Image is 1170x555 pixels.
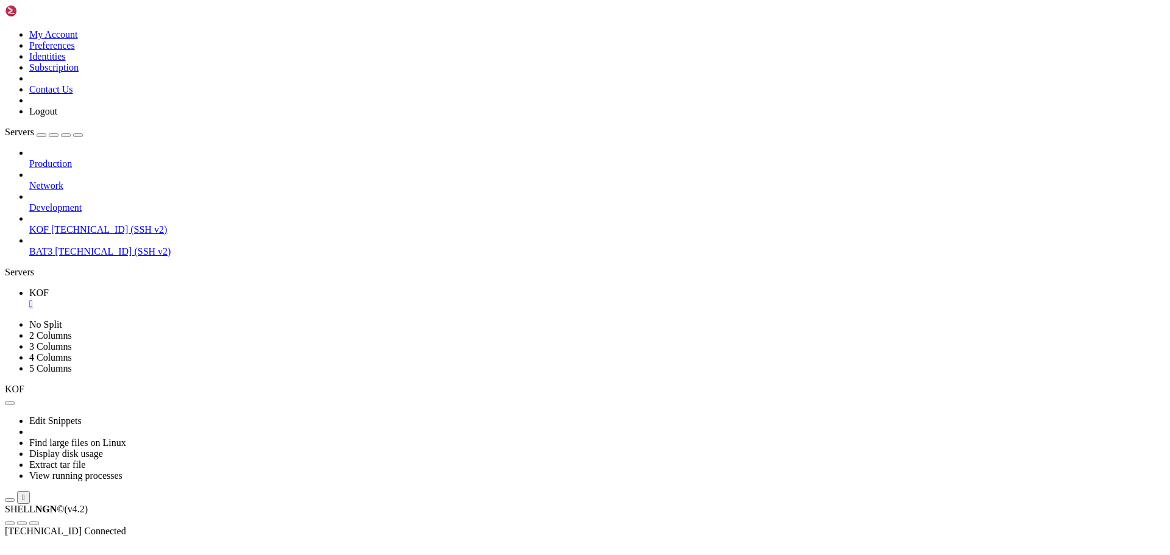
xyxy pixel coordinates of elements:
span: Production [29,158,72,169]
span: Servers [5,127,34,137]
a: Subscription [29,62,79,72]
span: Network [29,180,63,191]
span: [TECHNICAL_ID] (SSH v2) [55,246,171,256]
a: Contact Us [29,84,73,94]
a: Identities [29,51,66,62]
li: KOF [TECHNICAL_ID] (SSH v2) [29,213,1165,235]
img: Shellngn [5,5,75,17]
li: BAT3 [TECHNICAL_ID] (SSH v2) [29,235,1165,257]
a: 4 Columns [29,352,72,362]
span: BAT3 [29,246,52,256]
a: KOF [29,288,1165,309]
li: Development [29,191,1165,213]
a:  [29,299,1165,309]
a: Find large files on Linux [29,437,126,448]
a: KOF [TECHNICAL_ID] (SSH v2) [29,224,1165,235]
span: [TECHNICAL_ID] (SSH v2) [51,224,167,235]
div:  [22,493,25,502]
a: 5 Columns [29,363,72,373]
a: Edit Snippets [29,415,82,426]
span: KOF [5,384,24,394]
button:  [17,491,30,504]
a: 3 Columns [29,341,72,352]
a: Extract tar file [29,459,85,470]
a: No Split [29,319,62,330]
span: Development [29,202,82,213]
a: Display disk usage [29,448,103,459]
span: KOF [29,224,49,235]
li: Network [29,169,1165,191]
a: Development [29,202,1165,213]
span: KOF [29,288,49,298]
a: Servers [5,127,83,137]
a: Logout [29,106,57,116]
div: Servers [5,267,1165,278]
a: View running processes [29,470,122,481]
li: Production [29,147,1165,169]
a: My Account [29,29,78,40]
a: 2 Columns [29,330,72,341]
a: Preferences [29,40,75,51]
a: BAT3 [TECHNICAL_ID] (SSH v2) [29,246,1165,257]
a: Production [29,158,1165,169]
a: Network [29,180,1165,191]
